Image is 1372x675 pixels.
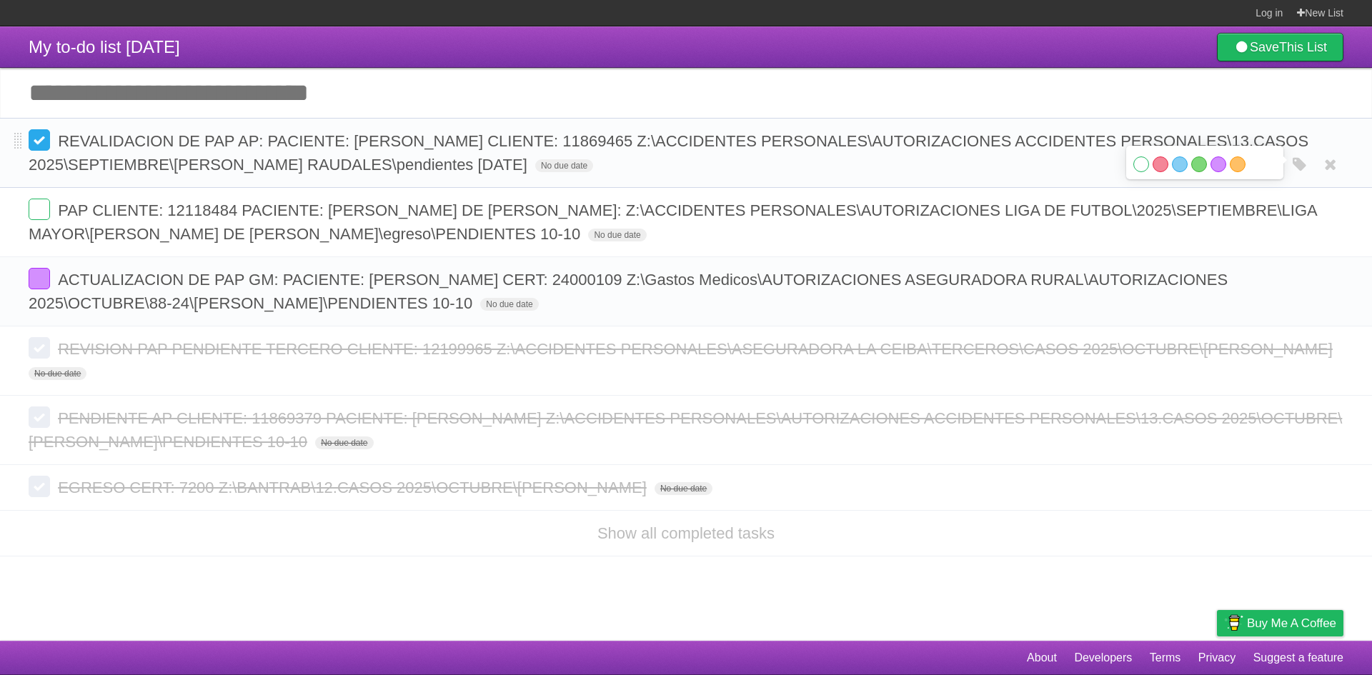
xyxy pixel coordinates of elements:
label: Done [29,129,50,151]
a: About [1027,644,1057,671]
span: No due date [535,159,593,172]
label: Done [29,199,50,220]
label: Done [29,268,50,289]
a: SaveThis List [1217,33,1343,61]
label: Red [1153,156,1168,172]
label: Green [1191,156,1207,172]
a: Developers [1074,644,1132,671]
a: Terms [1150,644,1181,671]
a: Privacy [1198,644,1236,671]
span: No due date [29,367,86,380]
span: REVISION PAP PENDIENTE TERCERO CLIENTE: 12199965 Z:\ACCIDENTES PERSONALES\ASEGURADORA LA CEIBA\TE... [58,340,1336,358]
span: ACTUALIZACION DE PAP GM: PACIENTE: [PERSON_NAME] CERT: 24000109 Z:\Gastos Medicos\AUTORIZACIONES ... [29,271,1228,312]
span: PENDIENTE AP CLIENTE: 11869379 PACIENTE: [PERSON_NAME] Z:\ACCIDENTES PERSONALES\AUTORIZACIONES AC... [29,409,1342,451]
a: Buy me a coffee [1217,610,1343,636]
label: White [1133,156,1149,172]
span: PAP CLIENTE: 12118484 PACIENTE: [PERSON_NAME] DE [PERSON_NAME]: Z:\ACCIDENTES PERSONALES\AUTORIZA... [29,201,1316,243]
span: No due date [655,482,712,495]
label: Purple [1211,156,1226,172]
span: Buy me a coffee [1247,611,1336,636]
label: Blue [1172,156,1188,172]
label: Orange [1230,156,1246,172]
label: Done [29,406,50,428]
a: Suggest a feature [1253,644,1343,671]
b: This List [1279,40,1327,54]
span: No due date [315,436,373,449]
img: Buy me a coffee [1224,611,1243,635]
span: EGRESO CERT: 7200 Z:\BANTRAB\12.CASOS 2025\OCTUBRE\[PERSON_NAME] [58,479,650,496]
a: Show all completed tasks [597,524,775,542]
span: No due date [588,229,646,241]
label: Done [29,476,50,497]
span: No due date [480,298,538,311]
span: My to-do list [DATE] [29,37,180,56]
span: REVALIDACION DE PAP AP: PACIENTE: [PERSON_NAME] CLIENTE: 11869465 Z:\ACCIDENTES PERSONALES\AUTORI... [29,132,1308,174]
label: Done [29,337,50,359]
